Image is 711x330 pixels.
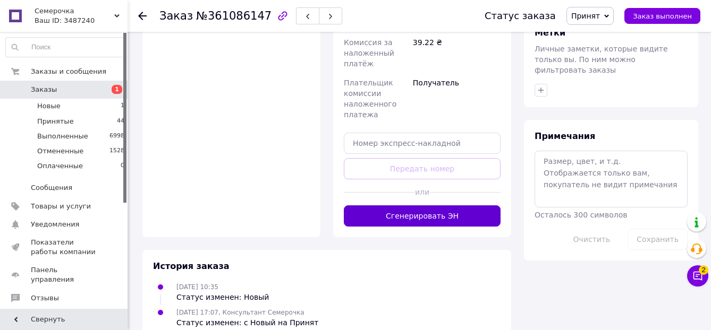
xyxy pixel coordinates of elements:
span: или [414,187,430,197]
span: Отмененные [37,146,83,156]
span: [DATE] 10:35 [176,283,218,291]
span: 1 [112,85,122,94]
span: Комиссия за наложенный платёж [344,38,394,68]
span: Заказ выполнен [633,12,692,20]
span: Семерочка [35,6,114,16]
span: 44 [117,117,124,126]
span: Плательщик комиссии наложенного платежа [344,79,396,119]
span: Заказы [31,85,57,94]
input: Номер экспресс-накладной [344,133,501,154]
span: Показатели работы компании [31,238,98,257]
button: Заказ выполнен [624,8,700,24]
span: Выполненные [37,132,88,141]
span: Отзывы [31,293,59,303]
span: 1528 [109,146,124,156]
div: Статус изменен: с Новый на Принят [176,317,318,328]
div: Статус изменен: Новый [176,292,269,302]
span: Осталось 300 символов [535,211,627,219]
span: №361086147 [196,10,272,22]
span: Метки [535,28,565,38]
div: Статус заказа [485,11,556,21]
span: История заказа [153,261,230,271]
span: Сообщения [31,183,72,193]
span: Принят [571,12,600,20]
div: Получатель [411,73,503,124]
span: Товары и услуги [31,202,91,211]
span: Заказ [159,10,193,22]
span: Новые [37,101,61,111]
input: Поиск [6,38,125,57]
span: 6998 [109,132,124,141]
span: Панель управления [31,265,98,284]
span: 0 [121,161,124,171]
div: Вернуться назад [138,11,147,21]
span: 1 [121,101,124,111]
button: Сгенерировать ЭН [344,205,501,227]
span: Оплаченные [37,161,83,171]
span: Заказы и сообщения [31,67,106,76]
span: Принятые [37,117,74,126]
button: Чат с покупателем2 [687,265,708,286]
span: Уведомления [31,220,79,229]
span: 2 [699,265,708,275]
span: Примечания [535,131,595,141]
div: 39.22 ₴ [411,33,503,73]
span: Личные заметки, которые видите только вы. По ним можно фильтровать заказы [535,45,668,74]
div: Ваш ID: 3487240 [35,16,128,25]
span: [DATE] 17:07, Консультант Семерочка [176,309,304,316]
